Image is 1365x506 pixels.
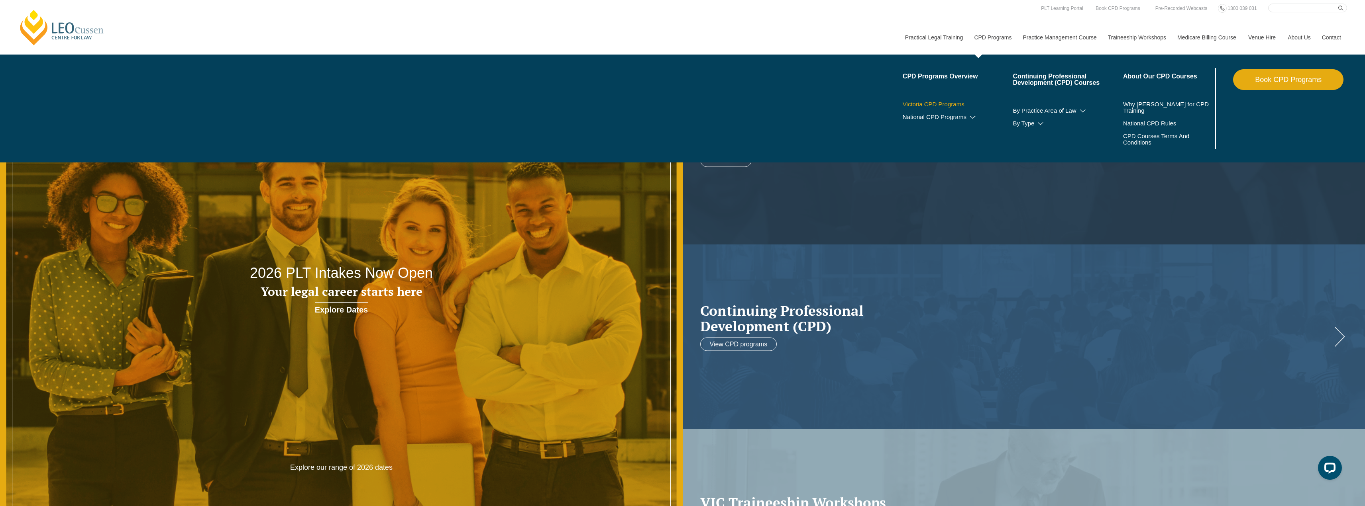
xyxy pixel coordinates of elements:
[903,73,1013,80] a: CPD Programs Overview
[1013,107,1123,114] a: By Practice Area of Law
[903,114,1013,120] a: National CPD Programs
[205,463,478,472] p: Explore our range of 2026 dates
[1282,20,1316,55] a: About Us
[1228,6,1257,11] span: 1300 039 031
[700,338,777,351] a: View CPD programs
[1153,4,1210,13] a: Pre-Recorded Webcasts
[903,101,1013,107] a: Victoria CPD Programs
[1123,73,1214,80] a: About Our CPD Courses
[1123,120,1214,127] a: National CPD Rules
[1242,20,1282,55] a: Venue Hire
[1171,20,1242,55] a: Medicare Billing Course
[1013,73,1123,86] a: Continuing Professional Development (CPD) Courses
[137,285,546,298] h3: Your legal career starts here
[1017,20,1102,55] a: Practice Management Course
[1316,20,1347,55] a: Contact
[1013,120,1123,127] a: By Type
[899,20,968,55] a: Practical Legal Training
[968,20,1017,55] a: CPD Programs
[1039,4,1085,13] a: PLT Learning Portal
[18,9,106,46] a: [PERSON_NAME] Centre for Law
[1094,4,1142,13] a: Book CPD Programs
[700,303,1332,334] a: Continuing ProfessionalDevelopment (CPD)
[700,303,1332,334] h2: Continuing Professional Development (CPD)
[1123,101,1214,114] a: Why [PERSON_NAME] for CPD Training
[137,265,546,281] h2: 2026 PLT Intakes Now Open
[1123,133,1194,146] a: CPD Courses Terms And Conditions
[1226,4,1259,13] a: 1300 039 031
[315,302,368,318] a: Explore Dates
[1233,69,1343,90] a: Book CPD Programs
[1102,20,1171,55] a: Traineeship Workshops
[1312,453,1345,486] iframe: LiveChat chat widget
